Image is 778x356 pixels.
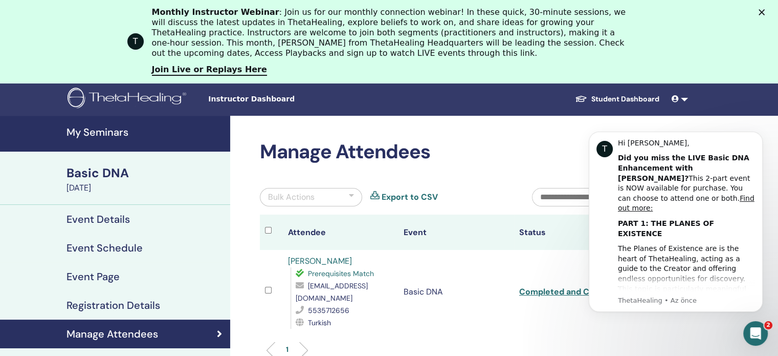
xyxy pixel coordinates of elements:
div: Kapat [759,9,769,15]
h4: My Seminars [66,126,224,138]
b: Monthly Instructor Webinar [152,7,279,17]
img: logo.png [68,88,190,111]
span: Turkish [308,318,331,327]
span: 5535712656 [308,306,349,315]
a: Basic DNA[DATE] [60,164,230,194]
div: : Join us for our monthly connection webinar! In these quick, 30-minute sessions, we will discuss... [152,7,635,58]
th: Event [398,215,514,250]
h2: Manage Attendees [260,140,653,164]
div: The Planes of Existence are is the heart of ThetaHealing, acting as a guide to the Creator and of... [45,128,182,248]
span: Instructor Dashboard [208,94,362,104]
a: [PERSON_NAME] [288,256,352,266]
a: Export to CSV [382,191,438,203]
span: 2 [764,321,772,329]
iframe: Intercom notifications mesaj [573,116,778,328]
div: [DATE] [66,182,224,194]
span: [EMAIL_ADDRESS][DOMAIN_NAME] [296,281,368,303]
img: graduation-cap-white.svg [575,95,587,103]
p: 1 [286,344,288,355]
h4: Manage Attendees [66,328,158,340]
p: Message from ThetaHealing, sent Az önce [45,180,182,189]
a: Completed and Certified [519,286,619,297]
h4: Event Details [66,213,130,225]
iframe: Intercom live chat [743,321,768,346]
th: Attendee [283,215,398,250]
td: Basic DNA [398,250,514,334]
span: Prerequisites Match [308,269,374,278]
div: Profile image for ThetaHealing [127,33,144,50]
a: Join Live or Replays Here [152,65,267,76]
div: Bulk Actions [268,191,315,203]
div: Basic DNA [66,164,224,182]
h4: Event Schedule [66,242,143,254]
a: Student Dashboard [567,90,668,109]
th: Status [514,215,630,250]
h4: Registration Details [66,299,160,311]
h4: Event Page [66,270,120,283]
